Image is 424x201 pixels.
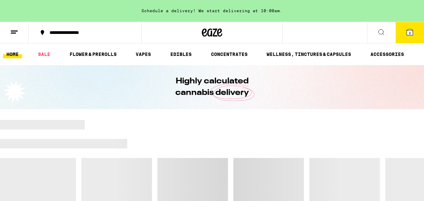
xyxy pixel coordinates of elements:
a: FLOWER & PREROLLS [66,50,120,58]
a: EDIBLES [167,50,195,58]
a: VAPES [132,50,154,58]
button: 2 [396,22,424,43]
a: CONCENTRATES [208,50,251,58]
a: HOME [3,50,22,58]
h1: Highly calculated cannabis delivery [156,76,268,99]
a: WELLNESS, TINCTURES & CAPSULES [263,50,354,58]
span: 2 [409,31,411,35]
a: SALE [35,50,54,58]
a: ACCESSORIES [367,50,407,58]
